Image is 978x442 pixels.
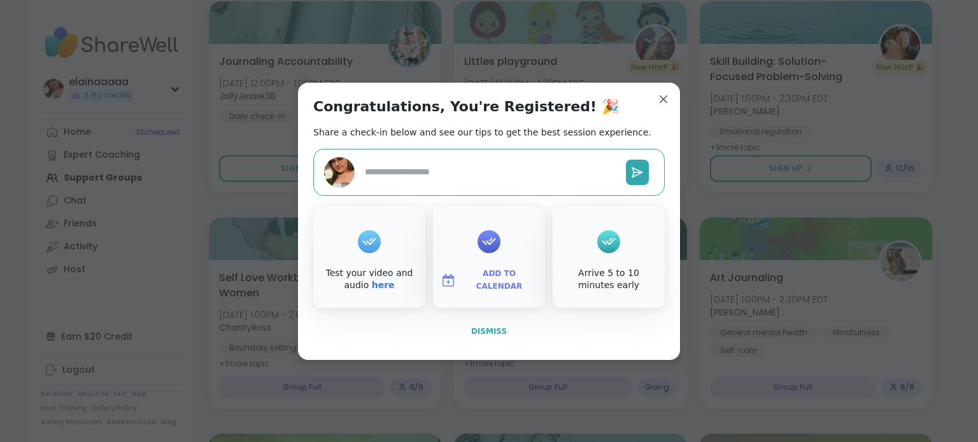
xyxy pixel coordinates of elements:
[313,318,665,345] button: Dismiss
[316,267,423,292] div: Test your video and audio
[313,126,651,139] h2: Share a check-in below and see our tips to get the best session experience.
[441,273,456,288] img: ShareWell Logomark
[555,267,662,292] div: Arrive 5 to 10 minutes early
[436,267,542,294] button: Add to Calendar
[471,327,507,336] span: Dismiss
[324,157,355,188] img: elainaaaaa
[313,98,619,116] h1: Congratulations, You're Registered! 🎉
[372,280,395,290] a: here
[461,268,537,293] span: Add to Calendar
